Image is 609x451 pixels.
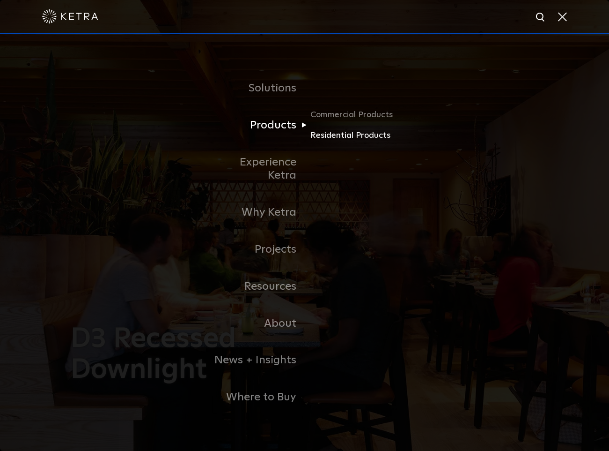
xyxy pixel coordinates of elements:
a: Solutions [209,70,305,107]
img: search icon [535,12,547,23]
a: Residential Products [310,129,400,143]
div: Navigation Menu [209,70,401,416]
a: Products [209,107,305,144]
a: Experience Ketra [209,144,305,195]
a: Why Ketra [209,194,305,231]
a: News + Insights [209,342,305,379]
a: Projects [209,231,305,268]
a: Commercial Products [310,108,400,129]
img: ketra-logo-2019-white [42,9,98,23]
a: Resources [209,268,305,305]
a: Where to Buy [209,379,305,416]
a: About [209,305,305,342]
